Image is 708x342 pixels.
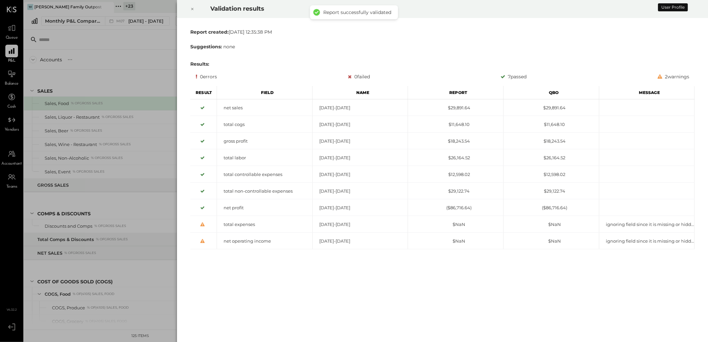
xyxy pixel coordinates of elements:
[217,138,312,144] div: gross profit
[313,171,408,178] div: [DATE]-[DATE]
[408,188,503,194] div: $29,122.74
[217,86,313,99] div: Field
[313,205,408,211] div: [DATE]-[DATE]
[313,221,408,228] div: [DATE]-[DATE]
[504,238,599,244] div: $NaN
[217,188,312,194] div: total non-controllable expenses
[599,86,695,99] div: Message
[408,121,503,128] div: $11,648.10
[504,205,599,211] div: ($86,716.64)
[599,238,695,244] div: ignoring field since it is missing or hidden from report
[658,73,689,81] div: 2 warnings
[408,155,503,161] div: $26,164.52
[408,86,504,99] div: Report
[599,221,695,228] div: ignoring field since it is missing or hidden from report
[190,61,209,67] b: Results:
[504,221,599,228] div: $NaN
[217,171,312,178] div: total controllable expenses
[217,238,312,244] div: net operating income
[504,188,599,194] div: $29,122.74
[217,121,312,128] div: total cogs
[501,73,527,81] div: 7 passed
[210,0,608,17] h2: Validation results
[658,3,688,11] div: User Profile
[348,73,370,81] div: 0 failed
[313,121,408,128] div: [DATE]-[DATE]
[190,86,217,99] div: Result
[217,205,312,211] div: net profit
[217,105,312,111] div: net sales
[504,105,599,111] div: $29,891.64
[313,105,408,111] div: [DATE]-[DATE]
[408,205,503,211] div: ($86,716.64)
[313,86,408,99] div: Name
[408,238,503,244] div: $NaN
[504,171,599,178] div: $12,598.02
[190,29,695,35] div: [DATE] 12:35:38 PM
[190,29,229,35] b: Report created:
[504,155,599,161] div: $26,164.52
[504,86,599,99] div: Qbo
[504,121,599,128] div: $11,648.10
[408,221,503,228] div: $NaN
[190,44,222,50] b: Suggestions:
[223,44,235,50] span: none
[313,155,408,161] div: [DATE]-[DATE]
[217,221,312,228] div: total expenses
[217,155,312,161] div: total labor
[323,9,391,15] div: Report successfully validated
[504,138,599,144] div: $18,243.54
[196,73,217,81] div: 0 errors
[408,138,503,144] div: $18,243.54
[408,171,503,178] div: $12,598.02
[313,238,408,244] div: [DATE]-[DATE]
[408,105,503,111] div: $29,891.64
[313,188,408,194] div: [DATE]-[DATE]
[313,138,408,144] div: [DATE]-[DATE]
